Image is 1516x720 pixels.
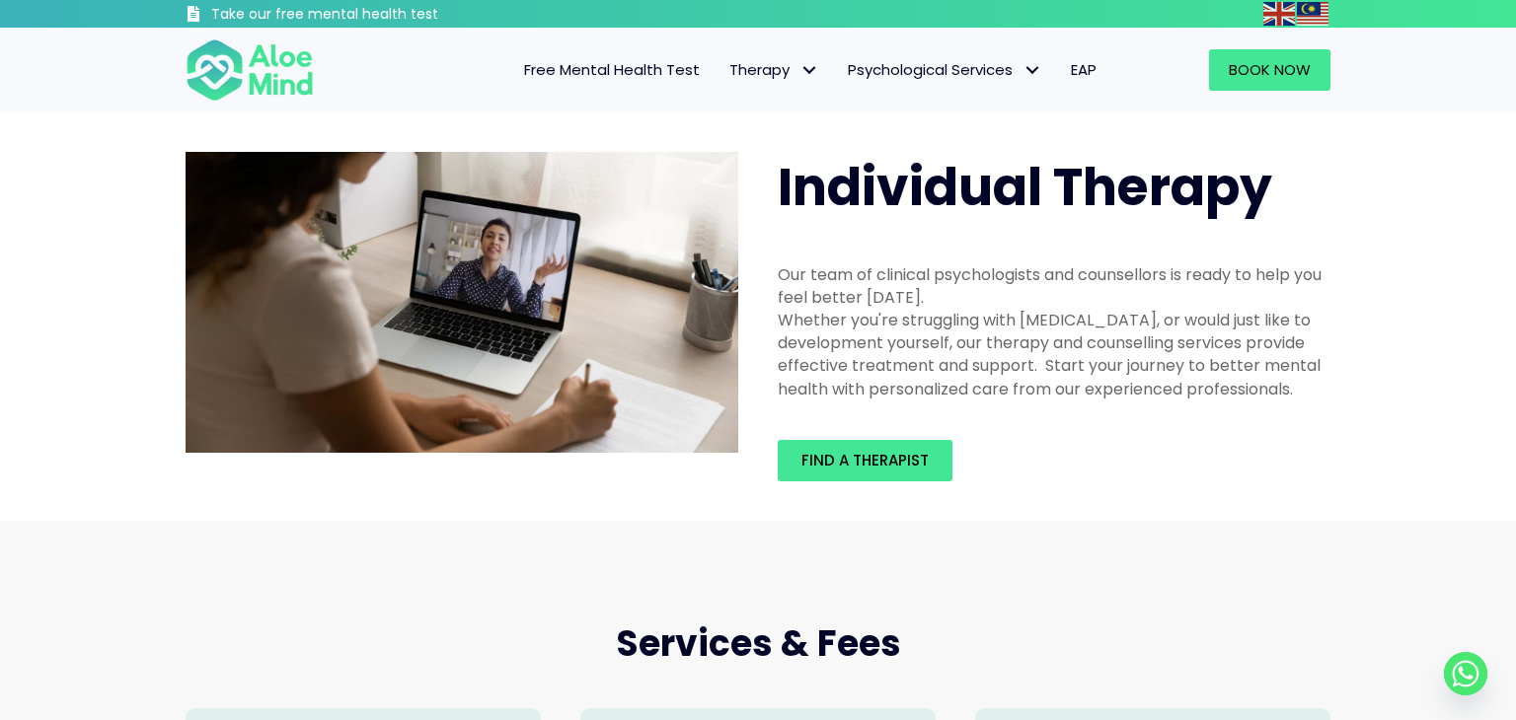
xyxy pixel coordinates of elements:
a: TherapyTherapy: submenu [715,49,833,91]
h3: Take our free mental health test [211,5,544,25]
a: Psychological ServicesPsychological Services: submenu [833,49,1056,91]
span: Book Now [1229,59,1311,80]
img: en [1263,2,1295,26]
img: Aloe mind Logo [186,37,314,103]
img: Therapy online individual [186,152,738,454]
span: Psychological Services: submenu [1018,56,1046,85]
a: Book Now [1209,49,1330,91]
span: Therapy: submenu [795,56,823,85]
a: English [1263,2,1297,25]
span: Individual Therapy [778,151,1272,223]
img: ms [1297,2,1328,26]
a: Malay [1297,2,1330,25]
a: Find a therapist [778,440,952,481]
span: Services & Fees [616,618,901,669]
span: EAP [1071,59,1097,80]
a: Whatsapp [1444,652,1487,695]
a: EAP [1056,49,1111,91]
span: Find a therapist [801,450,929,470]
div: Our team of clinical psychologists and counsellors is ready to help you feel better [DATE]. [778,263,1330,309]
span: Psychological Services [848,59,1041,80]
nav: Menu [340,49,1111,91]
span: Free Mental Health Test [524,59,700,80]
div: Whether you're struggling with [MEDICAL_DATA], or would just like to development yourself, our th... [778,309,1330,400]
a: Take our free mental health test [186,5,544,28]
a: Free Mental Health Test [509,49,715,91]
span: Therapy [729,59,818,80]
